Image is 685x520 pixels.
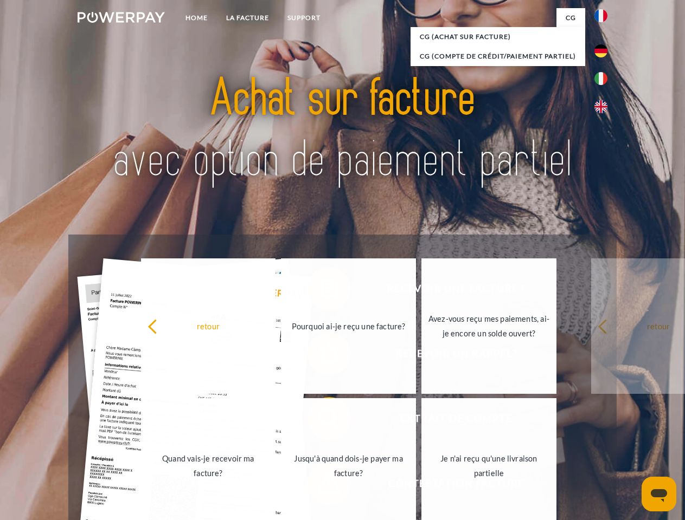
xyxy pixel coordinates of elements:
[176,8,217,28] a: Home
[594,72,607,85] img: it
[148,318,270,333] div: retour
[428,311,550,341] div: Avez-vous reçu mes paiements, ai-je encore un solde ouvert?
[411,47,585,66] a: CG (Compte de crédit/paiement partiel)
[148,451,270,480] div: Quand vais-je recevoir ma facture?
[594,100,607,113] img: en
[104,52,581,207] img: title-powerpay_fr.svg
[78,12,165,23] img: logo-powerpay-white.svg
[287,318,409,333] div: Pourquoi ai-je reçu une facture?
[556,8,585,28] a: CG
[428,451,550,480] div: Je n'ai reçu qu'une livraison partielle
[421,258,556,394] a: Avez-vous reçu mes paiements, ai-je encore un solde ouvert?
[287,451,409,480] div: Jusqu'à quand dois-je payer ma facture?
[594,44,607,57] img: de
[217,8,278,28] a: LA FACTURE
[642,477,676,511] iframe: Bouton de lancement de la fenêtre de messagerie
[278,8,330,28] a: Support
[411,27,585,47] a: CG (achat sur facture)
[594,9,607,22] img: fr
